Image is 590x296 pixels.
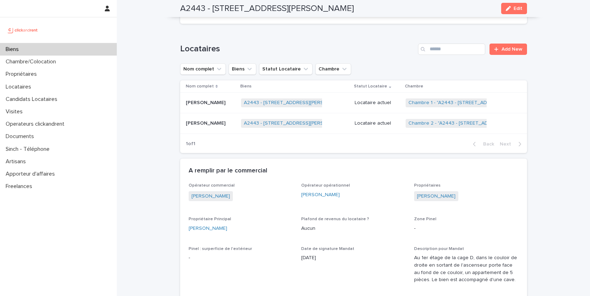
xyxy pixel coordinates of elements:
button: Nom complet [180,63,226,75]
img: UCB0brd3T0yccxBKYDjQ [6,23,40,37]
span: Zone Pinel [414,217,436,221]
p: Biens [3,46,24,53]
span: Propriétaire Principal [189,217,231,221]
a: A2443 - [STREET_ADDRESS][PERSON_NAME] [244,100,349,106]
span: Add New [502,47,522,52]
p: Apporteur d'affaires [3,171,61,177]
p: Aucun [301,225,406,232]
span: Propriétaires [414,183,441,188]
p: Documents [3,133,40,140]
p: Visites [3,108,28,115]
button: Chambre [315,63,351,75]
h2: A remplir par le commercial [189,167,267,175]
p: [PERSON_NAME] [186,98,227,106]
a: Chambre 1 - "A2443 - [STREET_ADDRESS][PERSON_NAME]" [408,100,545,106]
button: Statut Locataire [259,63,313,75]
p: Biens [240,82,252,90]
a: A2443 - [STREET_ADDRESS][PERSON_NAME] [244,120,349,126]
a: [PERSON_NAME] [301,191,340,199]
p: Candidats Locataires [3,96,63,103]
span: Date de signature Mandat [301,247,354,251]
button: Biens [229,63,256,75]
p: Au 1er étage de la cage D, dans le couloir de droite en sortant de l'ascenseur porte face au fond... [414,254,519,284]
span: Pinel : surperficie de l'extérieur [189,247,252,251]
span: Description pour Mandat [414,247,464,251]
p: Artisans [3,158,31,165]
button: Next [497,141,527,147]
p: - [414,225,519,232]
p: Freelances [3,183,38,190]
tr: [PERSON_NAME][PERSON_NAME] A2443 - [STREET_ADDRESS][PERSON_NAME] Locataire actuelChambre 2 - "A24... [180,113,527,133]
p: Propriétaires [3,71,42,78]
a: Add New [489,44,527,55]
p: Sinch - Téléphone [3,146,55,153]
a: [PERSON_NAME] [189,225,227,232]
button: Back [467,141,497,147]
p: [PERSON_NAME] [186,119,227,126]
h2: A2443 - [STREET_ADDRESS][PERSON_NAME] [180,4,354,14]
p: Locataires [3,84,37,90]
p: Statut Locataire [354,82,387,90]
a: [PERSON_NAME] [191,193,230,200]
p: 1 of 1 [180,135,201,153]
span: Back [479,142,494,147]
p: Chambre [405,82,423,90]
p: Operateurs clickandrent [3,121,70,127]
p: Chambre/Colocation [3,58,62,65]
span: Plafond de revenus du locataire ? [301,217,369,221]
p: Locataire actuel [355,120,400,126]
p: [DATE] [301,254,406,262]
span: Edit [514,6,522,11]
a: [PERSON_NAME] [417,193,456,200]
input: Search [418,44,485,55]
p: - [189,254,293,262]
span: Opérateur opérationnel [301,183,350,188]
span: Next [500,142,515,147]
p: Nom complet [186,82,214,90]
span: Opérateur commercial [189,183,235,188]
button: Edit [501,3,527,14]
a: Chambre 2 - "A2443 - [STREET_ADDRESS][PERSON_NAME]" [408,120,546,126]
h1: Locataires [180,44,416,54]
tr: [PERSON_NAME][PERSON_NAME] A2443 - [STREET_ADDRESS][PERSON_NAME] Locataire actuelChambre 1 - "A24... [180,93,527,113]
p: Locataire actuel [355,100,400,106]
